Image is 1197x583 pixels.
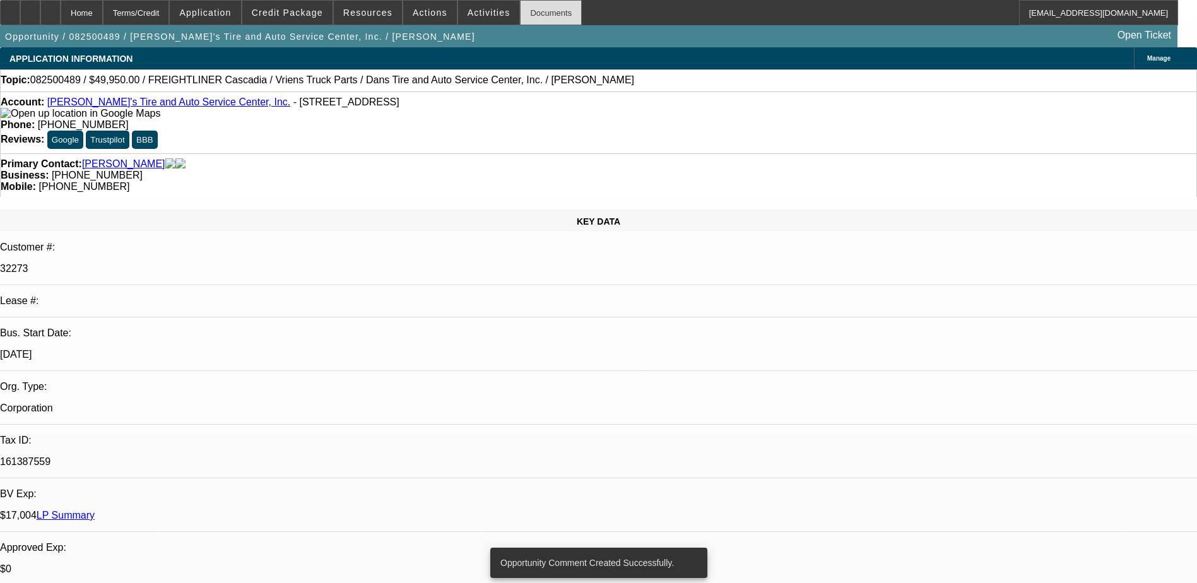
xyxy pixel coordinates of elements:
button: Resources [334,1,402,25]
span: Actions [413,8,447,18]
img: Open up location in Google Maps [1,108,160,119]
span: - [STREET_ADDRESS] [293,97,399,107]
a: View Google Maps [1,108,160,119]
span: Resources [343,8,392,18]
div: Opportunity Comment Created Successfully. [490,548,702,578]
button: Application [170,1,240,25]
span: Activities [468,8,510,18]
button: Actions [403,1,457,25]
span: [PHONE_NUMBER] [38,119,129,130]
span: Application [179,8,231,18]
strong: Mobile: [1,181,36,192]
span: 082500489 / $49,950.00 / FREIGHTLINER Cascadia / Vriens Truck Parts / Dans Tire and Auto Service ... [30,74,634,86]
span: KEY DATA [577,216,620,227]
button: Google [47,131,83,149]
button: Activities [458,1,520,25]
strong: Primary Contact: [1,158,82,170]
strong: Reviews: [1,134,44,144]
strong: Business: [1,170,49,180]
button: Credit Package [242,1,333,25]
img: facebook-icon.png [165,158,175,170]
span: Opportunity / 082500489 / [PERSON_NAME]'s Tire and Auto Service Center, Inc. / [PERSON_NAME] [5,32,475,42]
img: linkedin-icon.png [175,158,186,170]
strong: Topic: [1,74,30,86]
a: Open Ticket [1112,25,1176,46]
button: Trustpilot [86,131,129,149]
a: [PERSON_NAME]'s Tire and Auto Service Center, Inc. [47,97,290,107]
span: APPLICATION INFORMATION [9,54,133,64]
span: [PHONE_NUMBER] [52,170,143,180]
span: Manage [1147,55,1170,62]
a: LP Summary [37,510,95,521]
button: BBB [132,131,158,149]
strong: Phone: [1,119,35,130]
span: Credit Package [252,8,323,18]
a: [PERSON_NAME] [82,158,165,170]
strong: Account: [1,97,44,107]
span: [PHONE_NUMBER] [38,181,129,192]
